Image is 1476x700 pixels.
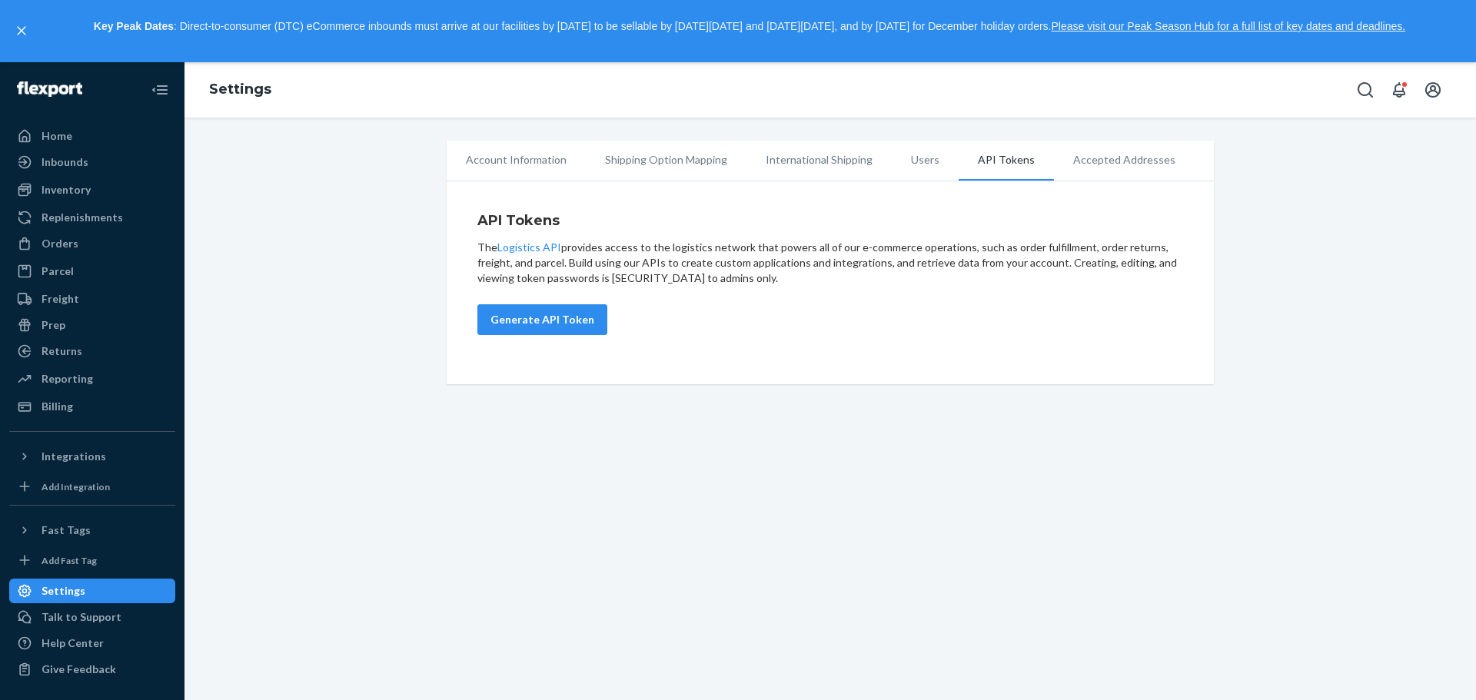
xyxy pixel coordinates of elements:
[42,371,93,386] div: Reporting
[42,128,72,144] div: Home
[477,304,607,335] button: Generate API Token
[9,231,175,256] a: Orders
[497,241,561,254] a: Logistics API
[42,154,88,170] div: Inbounds
[9,605,175,629] a: Talk to Support
[94,20,174,32] strong: Key Peak Dates
[14,23,29,38] button: close,
[9,287,175,311] a: Freight
[9,177,175,202] a: Inventory
[145,75,175,105] button: Close Navigation
[42,609,121,625] div: Talk to Support
[9,475,175,499] a: Add Integration
[9,549,175,572] a: Add Fast Tag
[1054,141,1195,179] li: Accepted Addresses
[42,480,110,493] div: Add Integration
[9,394,175,419] a: Billing
[17,81,82,97] img: Flexport logo
[1051,20,1405,32] a: Please visit our Peak Season Hub for a full list of key dates and deadlines.
[42,662,116,677] div: Give Feedback
[42,236,78,251] div: Orders
[42,399,73,414] div: Billing
[447,141,586,179] li: Account Information
[959,141,1054,181] li: API Tokens
[42,182,91,197] div: Inventory
[9,339,175,363] a: Returns
[892,141,959,179] li: Users
[1418,75,1448,105] button: Open account menu
[1384,75,1414,105] button: Open notifications
[197,68,284,112] ol: breadcrumbs
[42,317,65,333] div: Prep
[9,657,175,682] button: Give Feedback
[746,141,892,179] li: International Shipping
[1350,75,1381,105] button: Open Search Box
[477,211,1183,231] h4: API Tokens
[42,291,79,307] div: Freight
[42,210,123,225] div: Replenishments
[42,264,74,279] div: Parcel
[9,150,175,174] a: Inbounds
[9,259,175,284] a: Parcel
[9,631,175,655] a: Help Center
[42,449,106,464] div: Integrations
[477,240,1183,286] div: The provides access to the logistics network that powers all of our e-commerce operations, such a...
[42,583,85,599] div: Settings
[9,579,175,603] a: Settings
[42,554,97,567] div: Add Fast Tag
[9,518,175,542] button: Fast Tags
[42,635,104,651] div: Help Center
[37,14,1462,40] p: : Direct-to-consumer (DTC) eCommerce inbounds must arrive at our facilities by [DATE] to be sella...
[209,81,271,98] a: Settings
[586,141,746,179] li: Shipping Option Mapping
[42,523,91,538] div: Fast Tags
[9,313,175,337] a: Prep
[9,124,175,148] a: Home
[9,444,175,469] button: Integrations
[9,205,175,230] a: Replenishments
[9,367,175,391] a: Reporting
[42,343,82,359] div: Returns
